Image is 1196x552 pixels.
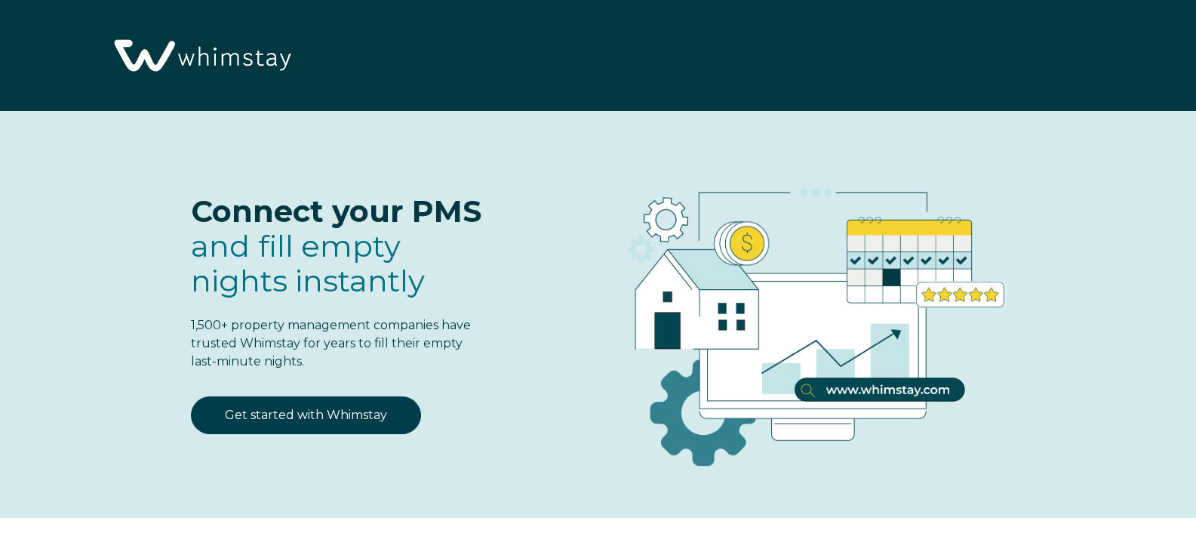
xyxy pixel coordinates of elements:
span: 1,500+ property management companies have trusted Whimstay for years to fill their empty last-min... [191,318,471,369]
a: Get started with Whimstay [191,396,421,434]
span: fill empty nights instantly [191,227,425,299]
span: Connect your PMS [191,193,481,230]
img: RBO Ilustrations-03 [542,141,1073,490]
span: and [191,227,425,299]
img: Whimstay Logo-02 1 [106,8,297,106]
